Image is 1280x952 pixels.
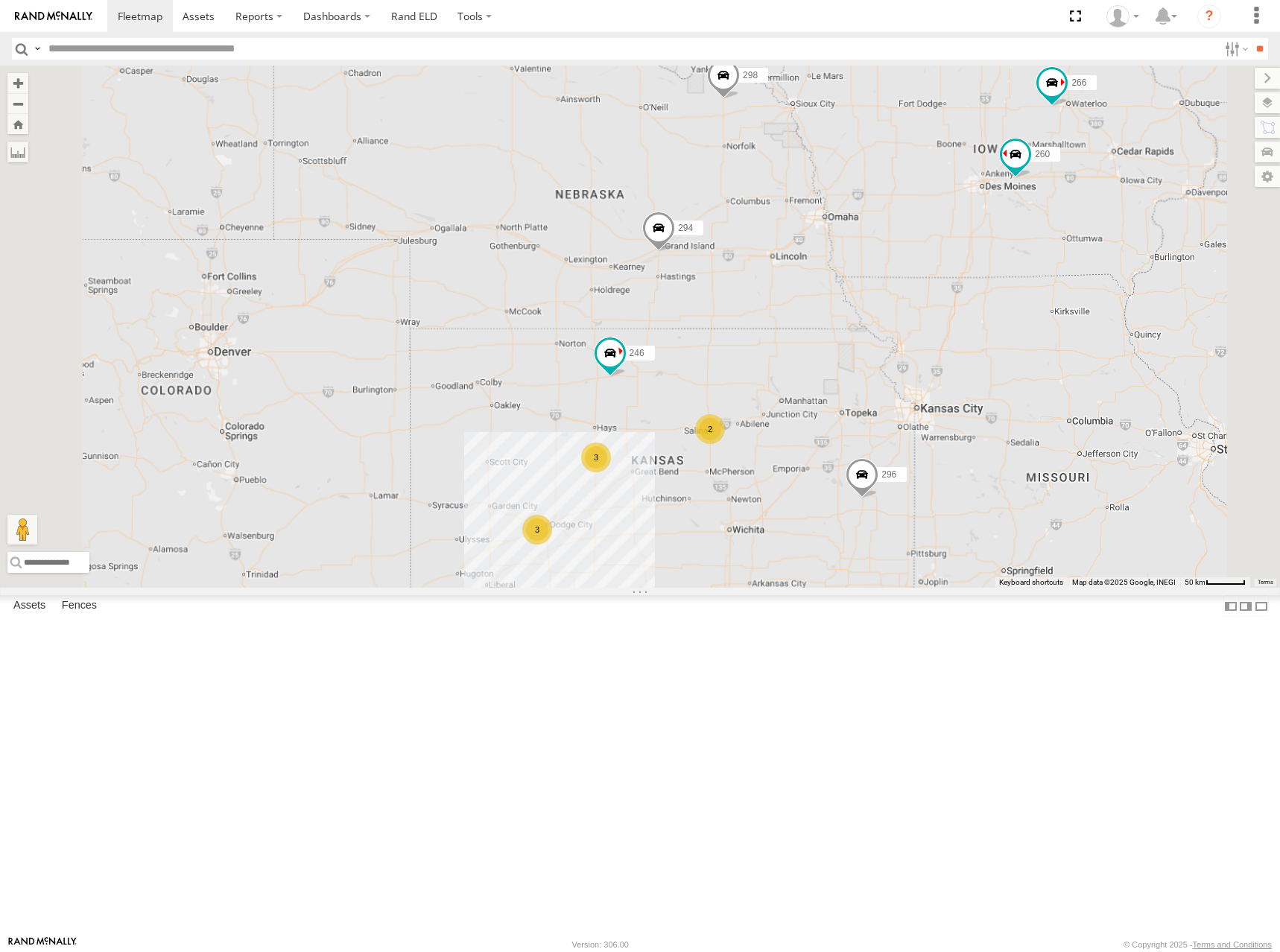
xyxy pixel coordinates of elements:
[7,114,28,134] button: Zoom Home
[1180,577,1250,588] button: Map Scale: 50 km per 50 pixels
[1197,4,1221,28] i: ?
[1258,579,1273,585] a: Terms (opens in new tab)
[678,222,693,232] span: 294
[1223,595,1238,617] label: Dock Summary Table to the Left
[1219,38,1251,60] label: Search Filter Options
[1035,149,1050,159] span: 260
[1124,940,1272,949] div: © Copyright 2025 -
[743,69,758,80] span: 298
[1193,940,1272,949] a: Terms and Conditions
[54,596,104,617] label: Fences
[15,11,92,22] img: rand-logo.svg
[999,577,1063,588] button: Keyboard shortcuts
[1101,5,1144,28] div: Shane Miller
[695,414,725,444] div: 2
[31,38,43,60] label: Search Query
[881,469,896,479] span: 296
[7,142,28,162] label: Measure
[1072,578,1176,586] span: Map data ©2025 Google, INEGI
[7,515,37,545] button: Drag Pegman onto the map to open Street View
[1255,166,1280,187] label: Map Settings
[572,940,629,949] div: Version: 306.00
[1071,77,1086,88] span: 266
[6,596,53,617] label: Assets
[1238,595,1253,617] label: Dock Summary Table to the Right
[7,73,28,93] button: Zoom in
[8,937,77,952] a: Visit our Website
[1185,578,1205,586] span: 50 km
[522,515,552,545] div: 3
[581,442,611,472] div: 3
[630,347,644,358] span: 246
[7,93,28,114] button: Zoom out
[1254,595,1269,617] label: Hide Summary Table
